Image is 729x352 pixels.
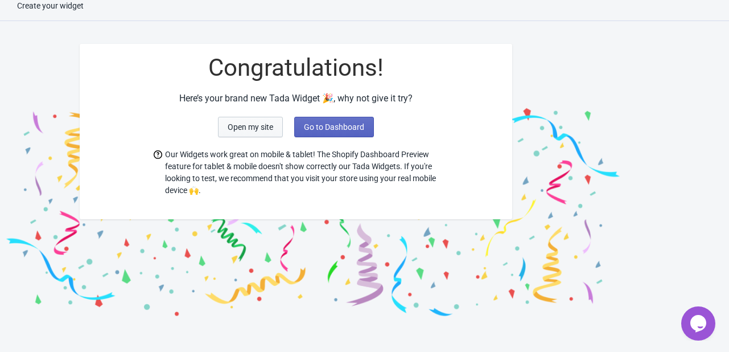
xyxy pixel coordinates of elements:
[294,117,374,137] button: Go to Dashboard
[80,55,512,80] div: Congratulations!
[313,32,626,320] img: final_2.png
[228,122,273,132] span: Open my site
[218,117,283,137] button: Open my site
[165,149,438,197] span: Our Widgets work great on mobile & tablet! The Shopify Dashboard Preview feature for tablet & mob...
[80,92,512,105] div: Here’s your brand new Tada Widget 🎉, why not give it try?
[304,122,364,132] span: Go to Dashboard
[681,306,718,341] iframe: chat widget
